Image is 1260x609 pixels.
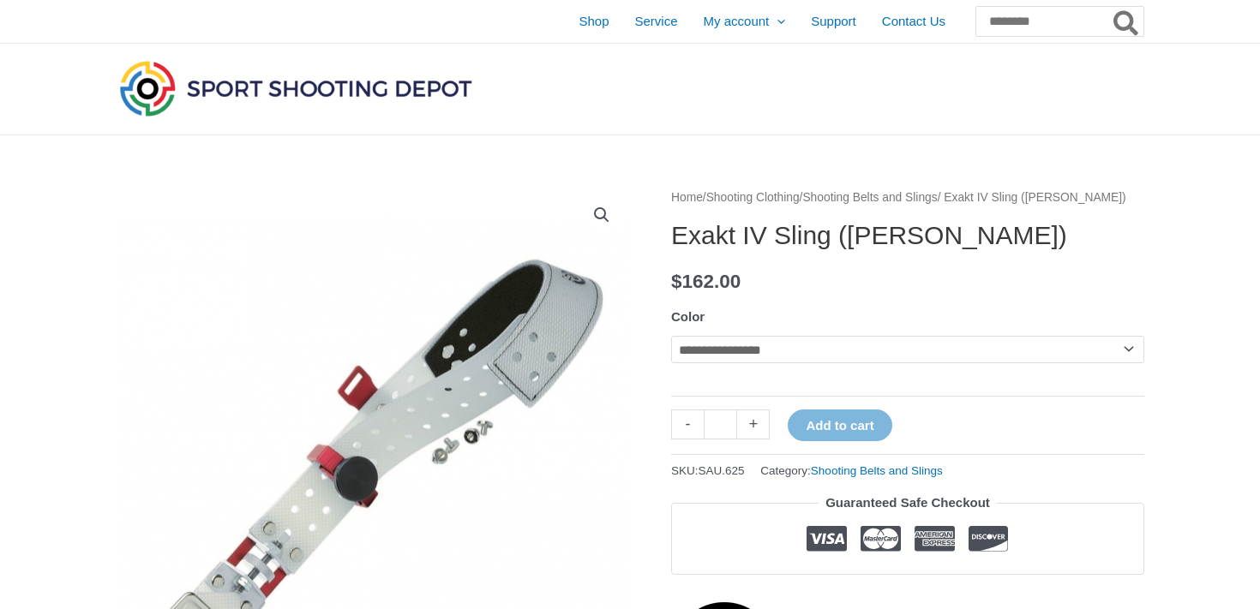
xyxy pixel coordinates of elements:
[671,191,703,204] a: Home
[704,409,737,439] input: Product quantity
[819,491,997,515] legend: Guaranteed Safe Checkout
[737,409,770,439] a: +
[760,460,942,481] span: Category:
[671,309,705,324] label: Color
[671,271,682,292] span: $
[671,409,704,439] a: -
[116,57,476,120] img: Sport Shooting Depot
[1110,7,1143,36] button: Search
[671,220,1144,251] h1: Exakt IV Sling ([PERSON_NAME])
[671,271,741,292] bdi: 162.00
[706,191,800,204] a: Shooting Clothing
[586,200,617,230] a: View full-screen image gallery
[811,464,943,477] a: Shooting Belts and Slings
[788,409,891,441] button: Add to cart
[671,460,745,481] span: SKU:
[671,187,1144,209] nav: Breadcrumb
[699,464,745,477] span: SAU.625
[802,191,937,204] a: Shooting Belts and Slings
